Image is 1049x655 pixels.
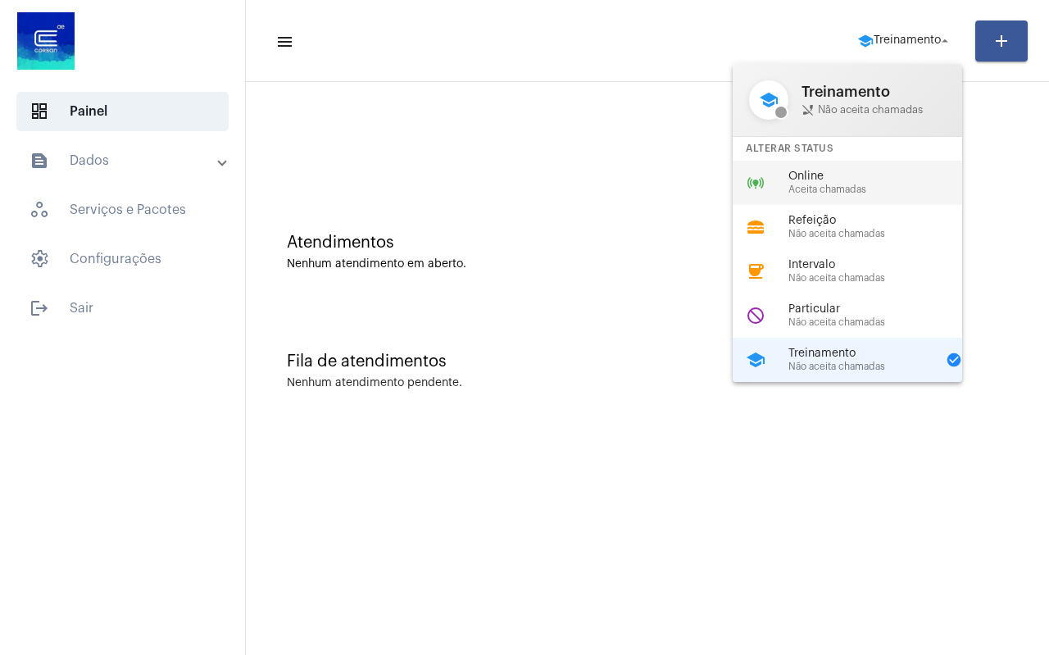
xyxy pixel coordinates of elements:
mat-icon: coffee [746,262,765,281]
span: Não aceita chamadas [788,229,975,239]
mat-icon: do_not_disturb [746,306,765,325]
span: Treinamento [788,348,936,360]
span: Intervalo [788,259,975,271]
span: Particular [788,303,975,316]
mat-icon: check_circle [946,352,962,368]
mat-icon: school [746,350,765,370]
span: Não aceita chamadas [788,317,975,328]
div: Alterar Status [733,137,962,161]
span: Não aceita chamadas [802,103,946,116]
mat-icon: lunch_dining [746,217,765,237]
span: Refeição [788,215,975,227]
span: Não aceita chamadas [788,273,975,284]
span: Não aceita chamadas [788,362,936,372]
span: Online [788,171,975,183]
span: Aceita chamadas [788,184,975,195]
mat-icon: school [749,80,788,120]
mat-icon: phone_disabled [802,103,815,116]
mat-icon: online_prediction [746,173,765,193]
span: Treinamento [802,84,946,100]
